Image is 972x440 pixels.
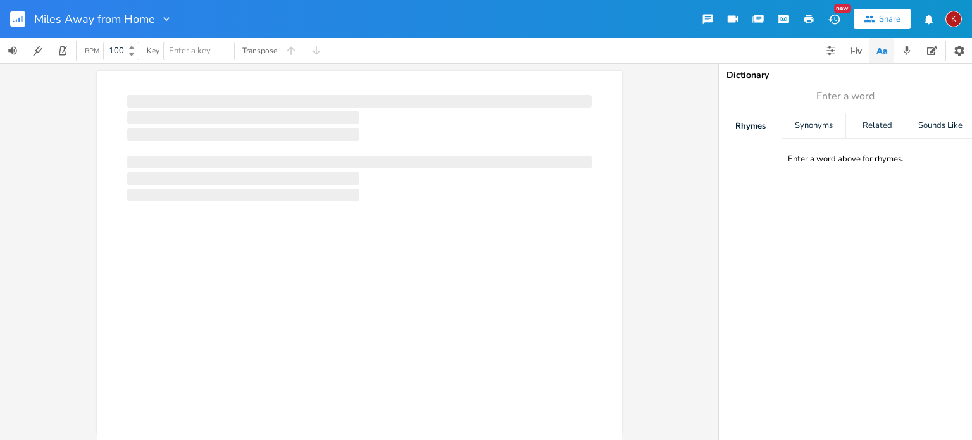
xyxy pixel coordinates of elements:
button: Share [854,9,911,29]
div: Related [846,113,909,139]
div: kerynlee24 [945,11,962,27]
button: K [945,4,962,34]
button: New [821,8,847,30]
div: Dictionary [726,71,964,80]
div: BPM [85,47,99,54]
span: Enter a key [169,45,211,56]
div: Share [879,13,900,25]
div: Transpose [242,47,277,54]
span: Miles Away from Home [34,13,155,25]
div: Synonyms [782,113,845,139]
div: Sounds Like [909,113,972,139]
span: Enter a word [816,89,875,104]
div: Enter a word above for rhymes. [788,154,904,165]
div: New [834,4,850,13]
div: Key [147,47,159,54]
div: Rhymes [719,113,782,139]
